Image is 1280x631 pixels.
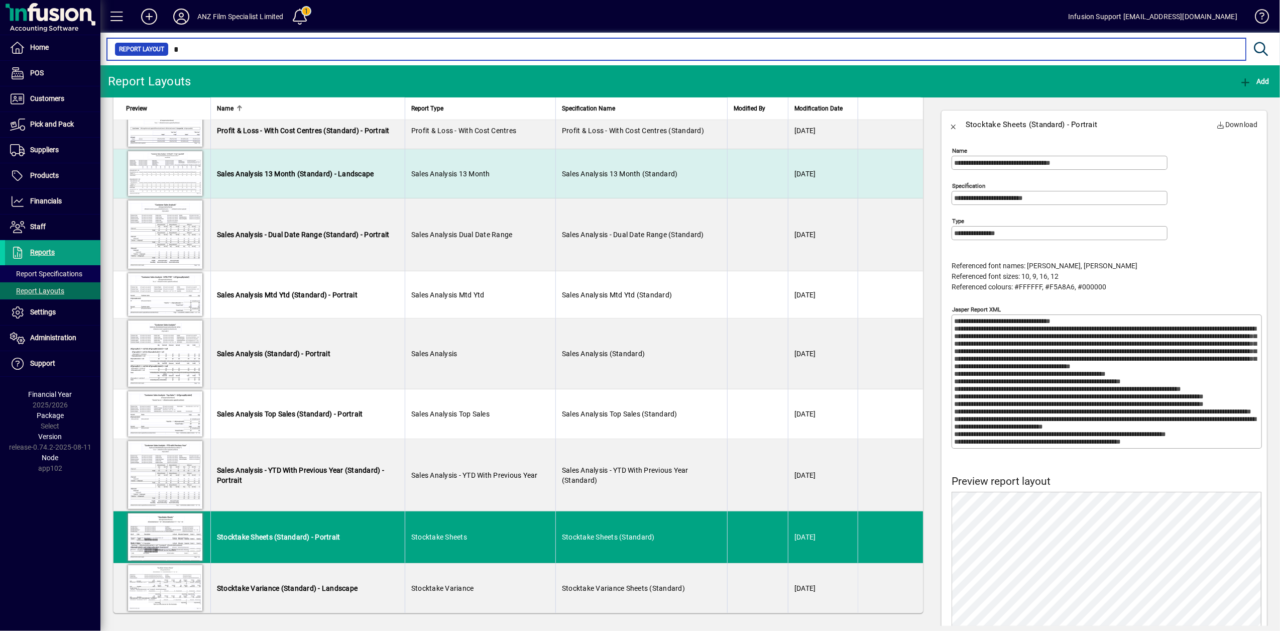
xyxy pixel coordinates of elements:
span: Sales Analysis Dual Date Range [411,231,513,239]
span: Home [30,43,49,51]
div: Report Type [411,103,549,114]
span: Stocktake Sheets [411,533,467,541]
span: Stocktake Sheets (Standard) - Portrait [217,533,340,541]
span: Sales Analysis 13 Month (Standard) [562,170,678,178]
span: Suppliers [30,146,59,154]
span: Report Type [411,103,443,114]
mat-label: Type [952,218,964,225]
div: ANZ Film Specialist Limited [197,9,284,25]
td: [DATE] [788,271,858,319]
span: Financial Year [29,390,72,398]
span: Products [30,171,59,179]
span: Stocktake Variance (Standard) - Landscape [217,584,358,592]
span: Sales Analysis 13 Month [411,170,490,178]
span: Sales Analysis Top Sales (Standard) - Portrait [217,410,363,418]
a: Report Specifications [5,265,100,282]
span: Sales Analysis - Dual Date Range (Standard) - Portrait [217,231,390,239]
a: Support [5,351,100,376]
span: Stocktake Sheets (Standard) [562,533,655,541]
mat-label: Jasper Report XML [952,306,1001,313]
a: Download [1213,116,1262,134]
span: Stocktake Variance Sheets (Standard) [562,584,685,592]
span: Profit & Loss - With Cost Centres (Standard) [562,127,704,135]
span: Sales Analysis (Standard) [562,350,645,358]
span: Sales Analysis 13 Month (Standard) - Landscape [217,170,374,178]
span: Name [217,103,234,114]
span: Profit & Loss - With Cost Centres (Standard) - Portrait [217,127,390,135]
a: Administration [5,326,100,351]
button: Add [1237,72,1272,90]
span: Referenced colours: #FFFFFF, #F5A8A6, #000000 [952,283,1106,291]
button: Profile [165,8,197,26]
a: Financials [5,189,100,214]
span: Sales Analysis - YTD With Previous Year (Standard) - Portrait [217,466,384,484]
mat-label: Name [952,147,967,154]
h4: Preview report layout [952,475,1262,488]
div: Report Layouts [108,73,191,89]
span: Sales Analysis (Standard) - Portrait [217,350,330,358]
a: Pick and Pack [5,112,100,137]
a: POS [5,61,100,86]
span: POS [30,69,44,77]
td: [DATE] [788,511,858,563]
span: Modified By [734,103,765,114]
td: [DATE] [788,149,858,198]
span: Modification Date [794,103,843,114]
td: [DATE] [788,439,858,511]
a: Home [5,35,100,60]
span: Settings [30,308,56,316]
span: Pick and Pack [30,120,74,128]
span: Sales Analysis Mtd Ytd [411,291,485,299]
span: Sales Analysis Mtd Ytd (Standard) [562,291,672,299]
span: Profit & Loss - With Cost Centres [411,127,516,135]
span: Administration [30,334,76,342]
td: [DATE] [788,198,858,271]
a: Staff [5,215,100,240]
span: Package [37,411,64,419]
a: Suppliers [5,138,100,163]
a: Customers [5,86,100,112]
span: Download [1217,117,1258,133]
span: Customers [30,94,64,102]
span: Version [39,433,62,441]
td: [DATE] [788,112,858,149]
span: Preview [126,103,147,114]
td: [DATE] [788,319,858,389]
span: Referenced font sizes: 10, 9, 16, 12 [952,272,1059,280]
span: Sales Analysis [411,350,457,358]
a: Products [5,163,100,188]
span: Reports [30,248,55,256]
div: Specification Name [562,103,721,114]
a: Settings [5,300,100,325]
div: Stocktake Sheets (Standard) - Portrait [966,117,1098,133]
a: Knowledge Base [1247,2,1267,35]
span: Financials [30,197,62,205]
span: Report Layout [119,44,164,54]
a: Report Layouts [5,282,100,299]
span: Sales Analysis Top Sales [411,410,490,418]
span: Report Layouts [10,287,64,295]
span: Sales Analysis - YTD With Previous Year [411,471,538,479]
span: Sales Analysis Mtd Ytd (Standard) - Portrait [217,291,358,299]
button: Back [942,113,966,137]
td: [DATE] [788,563,858,613]
td: [DATE] [788,389,858,439]
span: Sales Analysis - YTD With Previous Year (Standard) [562,466,688,484]
span: Staff [30,223,46,231]
span: Node [42,454,59,462]
span: Specification Name [562,103,615,114]
span: Stocktake Variance [411,584,474,592]
span: Add [1239,77,1269,85]
span: Sales Analysis Top Sales (Standard) [562,410,677,418]
span: Referenced font names: [PERSON_NAME], [PERSON_NAME] [952,262,1137,270]
button: Add [133,8,165,26]
div: Modification Date [794,103,852,114]
span: Support [30,359,55,367]
div: Name [217,103,399,114]
span: Sales Analysis - Dual Date Range (Standard) [562,231,704,239]
span: Report Specifications [10,270,82,278]
mat-label: Specification [952,182,985,189]
div: Infusion Support [EMAIL_ADDRESS][DOMAIN_NAME] [1068,9,1237,25]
